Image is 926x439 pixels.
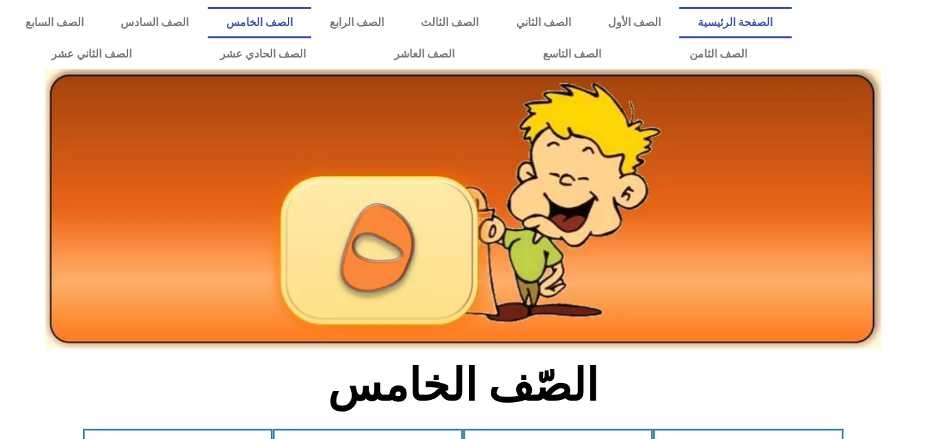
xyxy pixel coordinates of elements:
[498,7,589,38] a: الصف الثاني
[589,7,679,38] a: الصف الأول
[236,359,690,412] h2: الصّف الخامس
[402,7,497,38] a: الصف الثالث
[102,7,207,38] a: الصف السادس
[175,38,350,70] a: الصف الحادي عشر
[645,38,791,70] a: الصف الثامن
[350,38,498,70] a: الصف العاشر
[7,7,102,38] a: الصف السابع
[208,7,311,38] a: الصف الخامس
[311,7,402,38] a: الصف الرابع
[679,7,791,38] a: الصفحة الرئيسية
[498,38,645,70] a: الصف التاسع
[7,38,175,70] a: الصف الثاني عشر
